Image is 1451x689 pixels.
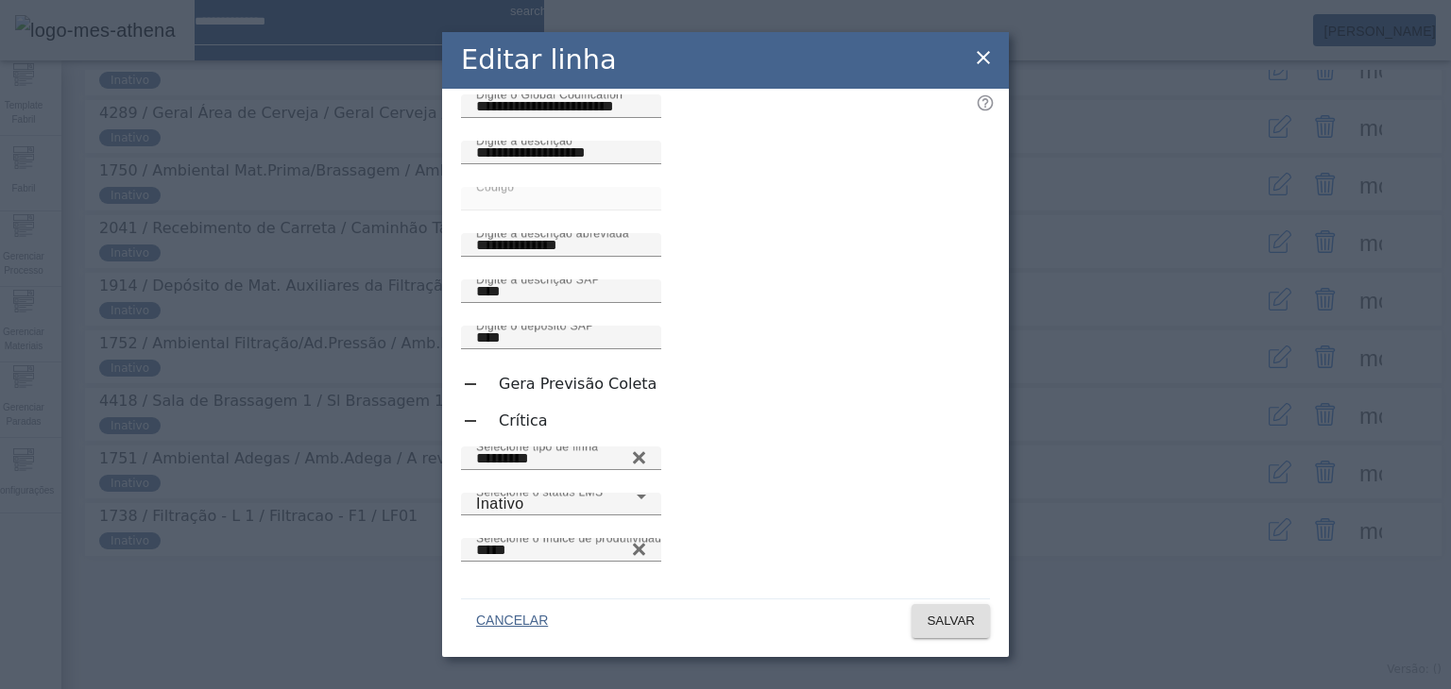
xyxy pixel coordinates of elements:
input: Number [476,447,646,470]
mat-label: Digite a descrição abreviada [476,227,629,239]
mat-label: Digite a descrição SAP [476,273,600,285]
h2: Editar linha [461,40,617,80]
span: CANCELAR [476,612,548,630]
input: Number [476,539,646,562]
mat-label: Código [476,180,514,193]
button: CANCELAR [461,604,563,638]
span: Inativo [476,496,524,512]
mat-label: Digite o Global Codification [476,88,623,100]
label: Crítica [495,410,548,432]
mat-label: Digite a descrição [476,134,572,146]
span: SALVAR [927,612,975,630]
button: SALVAR [912,604,990,638]
label: Gera Previsão Coleta [495,373,657,395]
mat-label: Selecione o índice de produtividade [476,531,668,544]
mat-label: Digite o depósito SAP [476,319,594,331]
mat-label: Selecione tipo de linha [476,440,598,452]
